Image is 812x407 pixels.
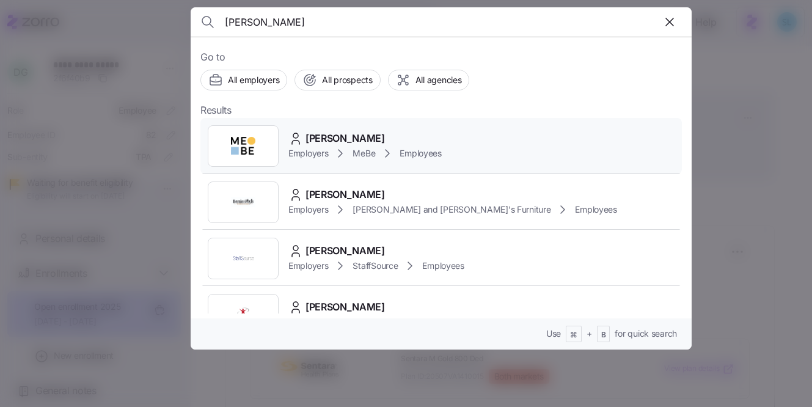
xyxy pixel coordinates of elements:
[587,328,592,340] span: +
[231,302,255,327] img: Employer logo
[305,299,385,315] span: [PERSON_NAME]
[231,246,255,271] img: Employer logo
[288,260,328,272] span: Employers
[353,147,375,159] span: MeBe
[322,74,372,86] span: All prospects
[388,70,470,90] button: All agencies
[231,134,255,158] img: Employer logo
[200,70,287,90] button: All employers
[305,187,385,202] span: [PERSON_NAME]
[601,330,606,340] span: B
[200,50,682,65] span: Go to
[546,328,561,340] span: Use
[570,330,577,340] span: ⌘
[575,204,616,216] span: Employees
[294,70,380,90] button: All prospects
[400,147,441,159] span: Employees
[353,204,550,216] span: [PERSON_NAME] and [PERSON_NAME]'s Furniture
[305,243,385,258] span: [PERSON_NAME]
[615,328,677,340] span: for quick search
[415,74,462,86] span: All agencies
[353,260,398,272] span: StaffSource
[228,74,279,86] span: All employers
[305,131,385,146] span: [PERSON_NAME]
[288,204,328,216] span: Employers
[200,103,232,118] span: Results
[231,190,255,215] img: Employer logo
[422,260,464,272] span: Employees
[288,147,328,159] span: Employers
